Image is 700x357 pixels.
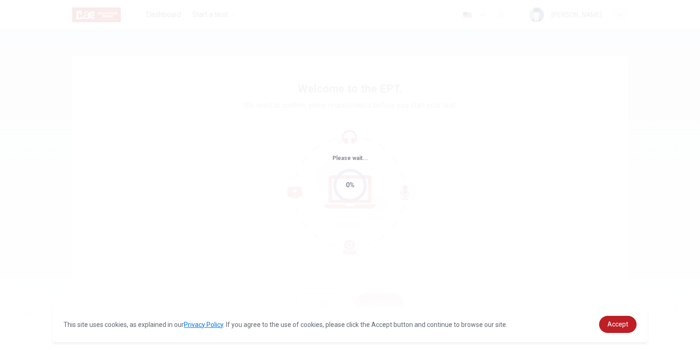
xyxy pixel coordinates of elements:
[332,155,368,161] span: Please wait...
[607,320,628,328] span: Accept
[184,321,223,328] a: Privacy Policy
[346,180,355,191] div: 0%
[52,307,647,342] div: cookieconsent
[599,316,637,333] a: dismiss cookie message
[63,321,507,328] span: This site uses cookies, as explained in our . If you agree to the use of cookies, please click th...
